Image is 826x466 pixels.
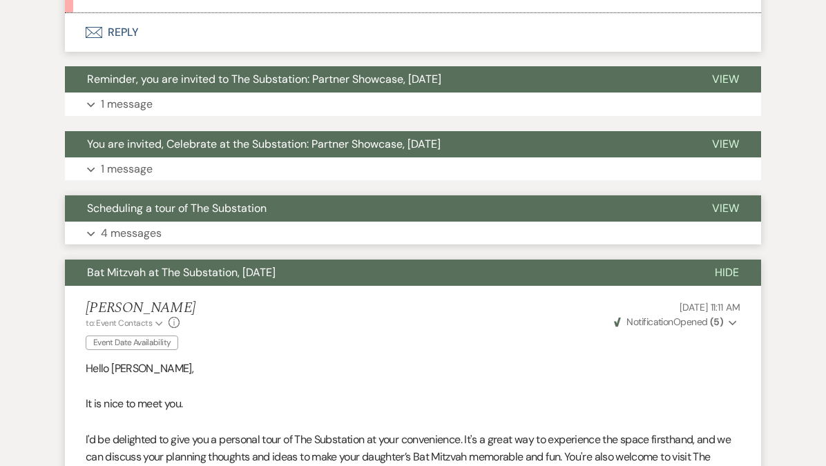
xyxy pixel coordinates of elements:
[710,315,723,328] strong: ( 5 )
[65,13,761,52] button: Reply
[680,301,740,313] span: [DATE] 11:11 AM
[614,315,723,328] span: Opened
[712,137,739,151] span: View
[101,95,153,113] p: 1 message
[65,222,761,245] button: 4 messages
[712,201,739,215] span: View
[693,260,761,286] button: Hide
[65,195,690,222] button: Scheduling a tour of The Substation
[715,265,739,280] span: Hide
[86,317,165,329] button: to: Event Contacts
[87,265,276,280] span: Bat Mitzvah at The Substation, [DATE]
[65,93,761,116] button: 1 message
[86,318,152,329] span: to: Event Contacts
[87,201,267,215] span: Scheduling a tour of The Substation
[712,72,739,86] span: View
[690,66,761,93] button: View
[86,360,740,378] p: Hello [PERSON_NAME],
[87,72,441,86] span: Reminder, you are invited to The Substation: Partner Showcase, [DATE]
[626,315,673,328] span: Notification
[101,160,153,178] p: 1 message
[690,131,761,157] button: View
[690,195,761,222] button: View
[65,260,693,286] button: Bat Mitzvah at The Substation, [DATE]
[86,336,178,350] span: Event Date Availability
[87,137,441,151] span: You are invited, Celebrate at the Substation: Partner Showcase, [DATE]
[612,315,740,329] button: NotificationOpened (5)
[86,300,195,317] h5: [PERSON_NAME]
[65,131,690,157] button: You are invited, Celebrate at the Substation: Partner Showcase, [DATE]
[86,395,740,413] p: It is nice to meet you.
[65,157,761,181] button: 1 message
[101,224,162,242] p: 4 messages
[65,66,690,93] button: Reminder, you are invited to The Substation: Partner Showcase, [DATE]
